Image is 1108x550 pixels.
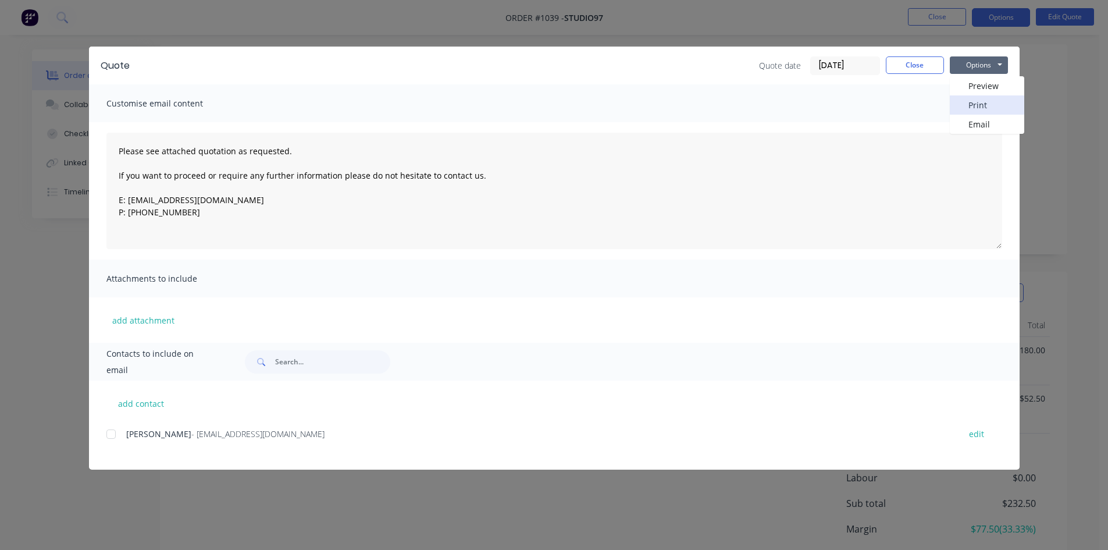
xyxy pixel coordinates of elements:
span: Attachments to include [106,271,234,287]
textarea: Please see attached quotation as requested. If you want to proceed or require any further informa... [106,133,1002,249]
span: Quote date [759,59,801,72]
span: Customise email content [106,95,234,112]
button: Preview [950,76,1024,95]
button: Close [886,56,944,74]
button: add attachment [106,311,180,329]
input: Search... [275,350,390,374]
button: Options [950,56,1008,74]
div: Quote [101,59,130,73]
button: add contact [106,395,176,412]
span: Contacts to include on email [106,346,216,378]
button: Email [950,115,1024,134]
span: [PERSON_NAME] [126,428,191,439]
button: Print [950,95,1024,115]
button: edit [962,426,991,442]
span: - [EMAIL_ADDRESS][DOMAIN_NAME] [191,428,325,439]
